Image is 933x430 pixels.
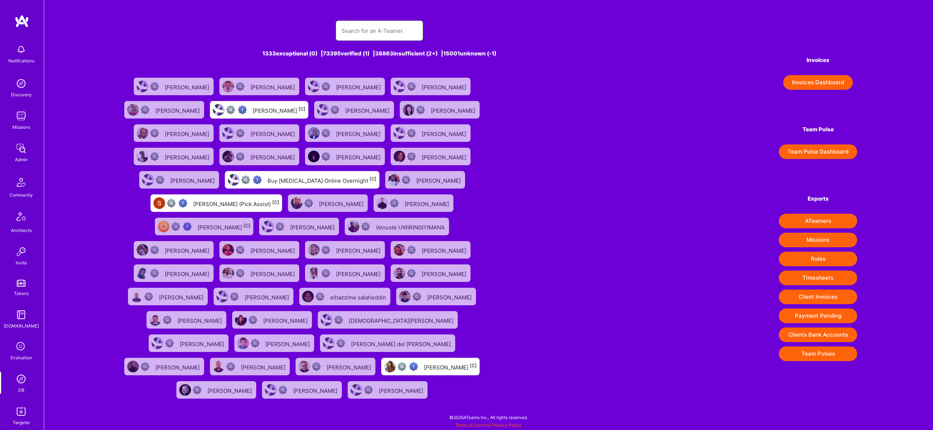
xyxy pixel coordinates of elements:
[44,408,933,426] div: © 2025 ATeams Inc., All rights reserved.
[170,175,216,185] div: [PERSON_NAME]
[422,82,468,91] div: [PERSON_NAME]
[779,126,857,133] h4: Team Pulse
[272,199,279,205] sup: [C]
[431,105,477,115] div: [PERSON_NAME]
[348,221,359,232] img: User Avatar
[390,199,399,208] img: Not Scrubbed
[165,245,211,255] div: [PERSON_NAME]
[779,214,857,228] button: ATeamers
[180,338,226,348] div: [PERSON_NAME]
[137,267,148,279] img: User Avatar
[236,82,245,91] img: Not Scrubbed
[779,328,857,342] button: Clients Bank Accounts
[349,315,455,325] div: [DEMOGRAPHIC_DATA][PERSON_NAME]
[416,105,425,114] img: Not Scrubbed
[207,385,253,395] div: [PERSON_NAME]
[321,269,330,278] img: Not Scrubbed
[253,175,262,184] img: High Potential User
[302,75,388,98] a: User AvatarNot Scrubbed[PERSON_NAME]
[171,222,180,231] img: Not fully vetted
[216,145,302,168] a: User AvatarNot Scrubbed[PERSON_NAME]
[11,226,32,234] div: Architects
[229,308,315,332] a: User AvatarNot Scrubbed[PERSON_NAME]
[144,292,153,301] img: Not Scrubbed
[302,291,314,302] img: User Avatar
[405,198,450,208] div: [PERSON_NAME]
[298,361,310,372] img: User Avatar
[278,386,287,394] img: Not Scrubbed
[394,81,405,92] img: User Avatar
[222,151,234,162] img: User Avatar
[158,221,169,232] img: User Avatar
[250,128,296,138] div: [PERSON_NAME]
[236,129,245,137] img: Not Scrubbed
[290,222,336,231] div: [PERSON_NAME]
[150,269,159,278] img: Not Scrubbed
[265,384,277,396] img: User Avatar
[388,75,473,98] a: User AvatarNot Scrubbed[PERSON_NAME]
[376,222,446,231] div: Venuste UWIRINGIYIMANA
[14,307,28,322] img: guide book
[427,292,473,301] div: [PERSON_NAME]
[8,57,34,65] div: Notifications
[336,152,382,161] div: [PERSON_NAME]
[211,285,296,308] a: User AvatarNot Scrubbed[PERSON_NAME]
[302,238,388,262] a: User AvatarNot Scrubbed[PERSON_NAME]
[136,168,222,191] a: User AvatarNot Scrubbed[PERSON_NAME]
[228,174,239,186] img: User Avatar
[153,197,165,209] img: User Avatar
[207,355,293,378] a: User AvatarNot Scrubbed[PERSON_NAME]
[12,174,30,191] img: Community
[142,174,154,186] img: User Avatar
[144,308,229,332] a: User AvatarNot Scrubbed[PERSON_NAME]
[250,268,296,278] div: [PERSON_NAME]
[371,191,456,215] a: User AvatarNot Scrubbed[PERSON_NAME]
[179,199,187,208] img: High Potential User
[388,121,473,145] a: User AvatarNot Scrubbed[PERSON_NAME]
[237,337,249,349] img: User Avatar
[15,156,28,163] div: Admin
[216,238,302,262] a: User AvatarNot Scrubbed[PERSON_NAME]
[17,280,26,287] img: tokens
[265,338,311,348] div: [PERSON_NAME]
[249,315,257,324] img: Not Scrubbed
[394,244,405,256] img: User Avatar
[311,98,397,121] a: User AvatarNot Scrubbed[PERSON_NAME]
[163,315,172,324] img: Not Scrubbed
[250,82,296,91] div: [PERSON_NAME]
[312,362,321,371] img: Not Scrubbed
[12,123,30,131] div: Missions
[388,238,473,262] a: User AvatarNot Scrubbed[PERSON_NAME]
[298,106,305,112] sup: [C]
[293,385,339,395] div: [PERSON_NAME]
[149,314,161,326] img: User Avatar
[351,384,362,396] img: User Avatar
[216,75,302,98] a: User AvatarNot Scrubbed[PERSON_NAME]
[165,82,211,91] div: [PERSON_NAME]
[216,291,228,302] img: User Avatar
[422,152,468,161] div: [PERSON_NAME]
[388,174,400,186] img: User Avatar
[165,339,174,348] img: Not Scrubbed
[250,245,296,255] div: [PERSON_NAME]
[16,259,27,267] div: Invite
[492,422,522,428] a: Privacy Policy
[779,144,857,159] button: Team Pulse Dashboard
[167,199,176,208] img: Not fully vetted
[159,292,205,301] div: [PERSON_NAME]
[121,98,207,121] a: User AvatarNot Scrubbed[PERSON_NAME]
[263,315,309,325] div: [PERSON_NAME]
[393,285,479,308] a: User AvatarNot Scrubbed[PERSON_NAME]
[394,267,405,279] img: User Avatar
[407,82,416,91] img: Not Scrubbed
[213,361,225,372] img: User Avatar
[155,362,201,371] div: [PERSON_NAME]
[137,151,148,162] img: User Avatar
[779,233,857,247] button: Missions
[321,314,332,326] img: User Avatar
[125,285,211,308] a: User AvatarNot Scrubbed[PERSON_NAME]
[407,152,416,161] img: Not Scrubbed
[779,346,857,361] button: Team Pulses
[15,15,29,28] img: logo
